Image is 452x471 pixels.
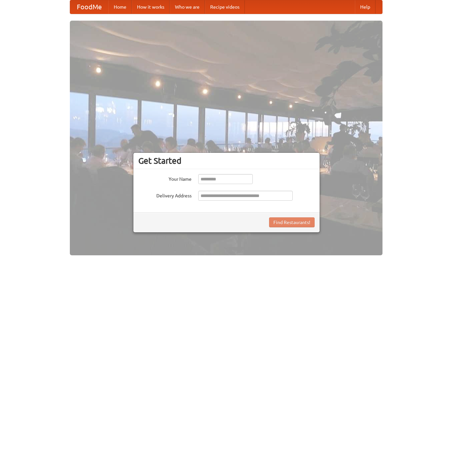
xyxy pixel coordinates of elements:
[205,0,245,14] a: Recipe videos
[170,0,205,14] a: Who we are
[70,0,108,14] a: FoodMe
[108,0,132,14] a: Home
[138,191,192,199] label: Delivery Address
[132,0,170,14] a: How it works
[355,0,376,14] a: Help
[138,156,315,166] h3: Get Started
[269,217,315,227] button: Find Restaurants!
[138,174,192,182] label: Your Name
